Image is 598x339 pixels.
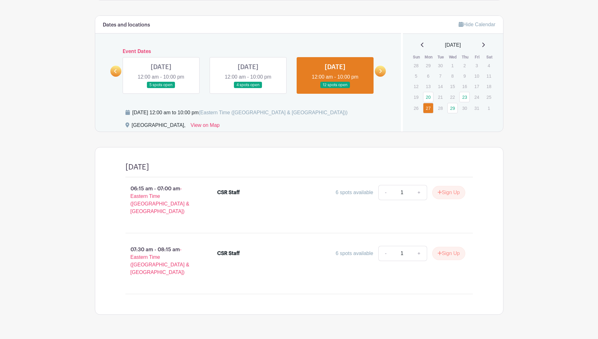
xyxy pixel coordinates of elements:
p: 30 [459,103,470,113]
div: [DATE] 12:00 am to 10:00 pm [132,109,348,116]
th: Mon [423,54,435,60]
p: 9 [459,71,470,81]
div: 6 spots available [336,250,373,257]
p: 17 [472,81,482,91]
span: [DATE] [445,41,461,49]
th: Sun [410,54,423,60]
p: 16 [459,81,470,91]
a: + [411,246,427,261]
p: 5 [411,71,421,81]
p: 6 [423,71,433,81]
p: 22 [447,92,458,102]
p: 31 [472,103,482,113]
p: 19 [411,92,421,102]
h6: Dates and locations [103,22,150,28]
p: 11 [484,71,494,81]
a: 23 [459,92,470,102]
p: 30 [435,61,445,70]
h4: [DATE] [125,163,149,172]
a: + [411,185,427,200]
p: 1 [484,103,494,113]
p: 14 [435,81,445,91]
th: Wed [447,54,459,60]
a: Hide Calendar [459,22,495,27]
th: Sat [483,54,496,60]
p: 18 [484,81,494,91]
h6: Event Dates [121,49,375,55]
a: 20 [423,92,433,102]
th: Fri [471,54,484,60]
p: 26 [411,103,421,113]
p: 3 [472,61,482,70]
div: 6 spots available [336,189,373,196]
a: 27 [423,103,433,113]
p: 8 [447,71,458,81]
div: CSR Staff [217,250,240,257]
p: 07:30 am - 08:15 am [115,243,207,279]
div: [GEOGRAPHIC_DATA], [132,122,186,132]
p: 4 [484,61,494,70]
p: 28 [435,103,445,113]
a: 29 [447,103,458,113]
p: 7 [435,71,445,81]
button: Sign Up [432,186,465,199]
p: 29 [423,61,433,70]
p: 2 [459,61,470,70]
a: View on Map [191,122,220,132]
div: CSR Staff [217,189,240,196]
th: Thu [459,54,471,60]
p: 25 [484,92,494,102]
a: - [378,185,393,200]
p: 10 [472,71,482,81]
p: 28 [411,61,421,70]
span: - Eastern Time ([GEOGRAPHIC_DATA] & [GEOGRAPHIC_DATA]) [131,247,189,275]
p: 1 [447,61,458,70]
p: 21 [435,92,445,102]
p: 12 [411,81,421,91]
th: Tue [435,54,447,60]
p: 24 [472,92,482,102]
p: 13 [423,81,433,91]
a: - [378,246,393,261]
button: Sign Up [432,247,465,260]
p: 06:15 am - 07:00 am [115,182,207,218]
span: - Eastern Time ([GEOGRAPHIC_DATA] & [GEOGRAPHIC_DATA]) [131,186,189,214]
p: 15 [447,81,458,91]
span: (Eastern Time ([GEOGRAPHIC_DATA] & [GEOGRAPHIC_DATA])) [199,110,348,115]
